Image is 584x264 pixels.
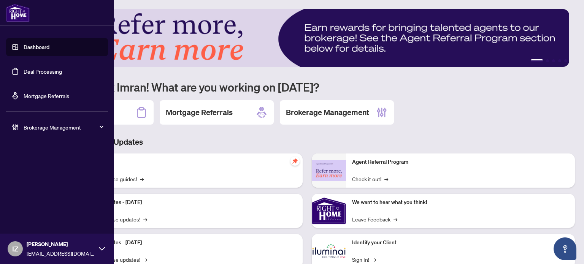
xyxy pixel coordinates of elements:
[286,107,369,118] h2: Brokerage Management
[24,68,62,75] a: Deal Processing
[27,240,95,248] span: [PERSON_NAME]
[40,80,575,94] h1: Welcome back Imran! What are you working on [DATE]?
[80,239,297,247] p: Platform Updates - [DATE]
[546,59,549,62] button: 2
[312,194,346,228] img: We want to hear what you think!
[12,243,18,254] span: IZ
[558,59,561,62] button: 4
[531,59,543,62] button: 1
[290,157,300,166] span: pushpin
[140,175,144,183] span: →
[24,44,49,51] a: Dashboard
[384,175,388,183] span: →
[143,215,147,223] span: →
[80,198,297,207] p: Platform Updates - [DATE]
[40,137,575,147] h3: Brokerage & Industry Updates
[352,175,388,183] a: Check it out!→
[312,160,346,181] img: Agent Referral Program
[143,255,147,264] span: →
[352,239,569,247] p: Identify your Client
[394,215,397,223] span: →
[40,9,569,67] img: Slide 0
[80,158,297,166] p: Self-Help
[372,255,376,264] span: →
[166,107,233,118] h2: Mortgage Referrals
[554,237,576,260] button: Open asap
[564,59,567,62] button: 5
[552,59,555,62] button: 3
[352,215,397,223] a: Leave Feedback→
[6,4,30,22] img: logo
[24,92,69,99] a: Mortgage Referrals
[27,249,95,258] span: [EMAIL_ADDRESS][DOMAIN_NAME]
[24,123,103,131] span: Brokerage Management
[352,255,376,264] a: Sign In!→
[352,158,569,166] p: Agent Referral Program
[352,198,569,207] p: We want to hear what you think!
